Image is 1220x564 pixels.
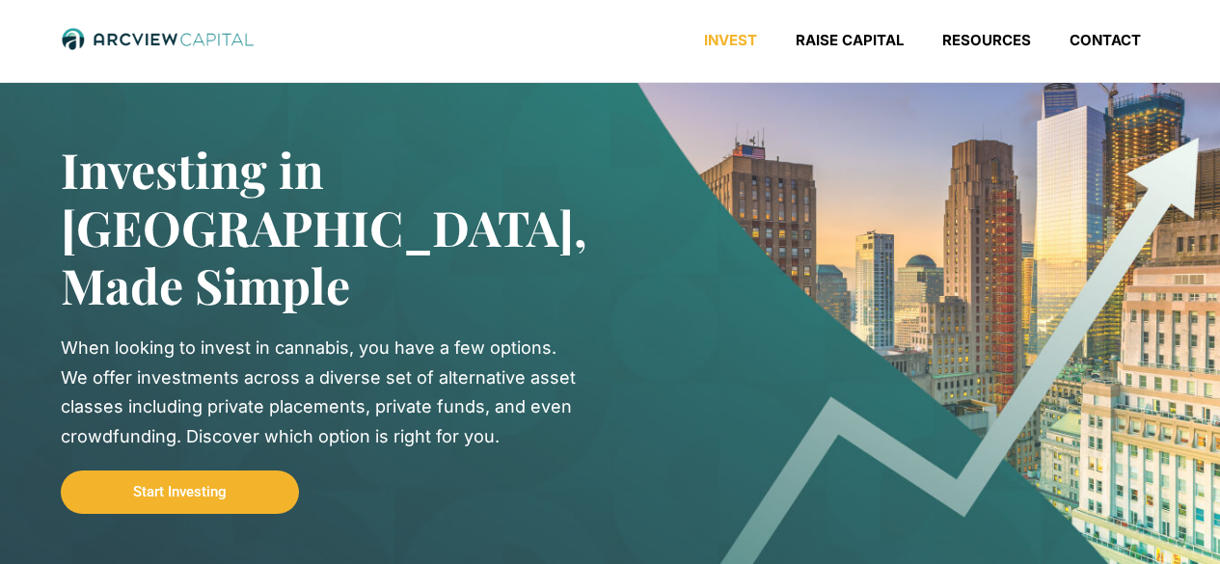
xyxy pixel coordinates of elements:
[923,31,1050,50] a: Resources
[685,31,776,50] a: Invest
[61,470,299,514] a: Start Investing
[61,334,582,451] div: When looking to invest in cannabis, you have a few options. We offer investments across a diverse...
[1050,31,1160,50] a: Contact
[61,141,553,314] h2: Investing in [GEOGRAPHIC_DATA], Made Simple
[133,485,227,499] span: Start Investing
[776,31,923,50] a: Raise Capital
